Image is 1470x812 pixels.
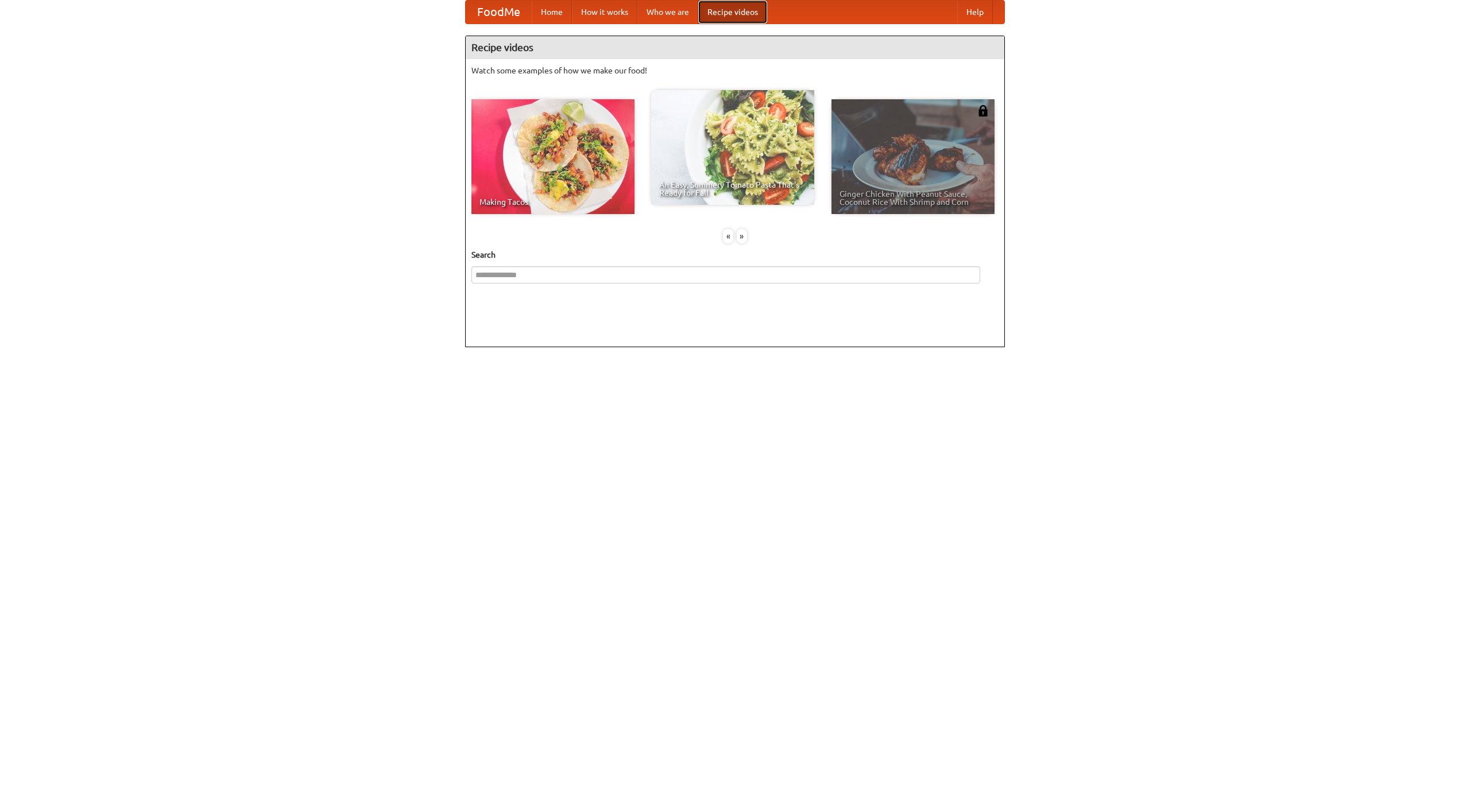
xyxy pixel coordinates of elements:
a: FoodMe [466,1,532,24]
div: » [737,229,747,243]
a: Who we are [637,1,698,24]
a: An Easy, Summery Tomato Pasta That's Ready for Fall [651,90,814,205]
p: Watch some examples of how we make our food! [471,65,999,76]
img: 483408.png [977,105,989,116]
span: Making Tacos [479,198,626,206]
h5: Search [471,249,999,261]
a: Home [532,1,572,24]
a: Recipe videos [698,1,767,24]
a: How it works [572,1,637,24]
h4: Recipe videos [466,36,1004,59]
a: Help [957,1,993,24]
div: « [723,229,733,243]
a: Making Tacos [471,99,635,214]
span: An Easy, Summery Tomato Pasta That's Ready for Fall [659,181,806,197]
